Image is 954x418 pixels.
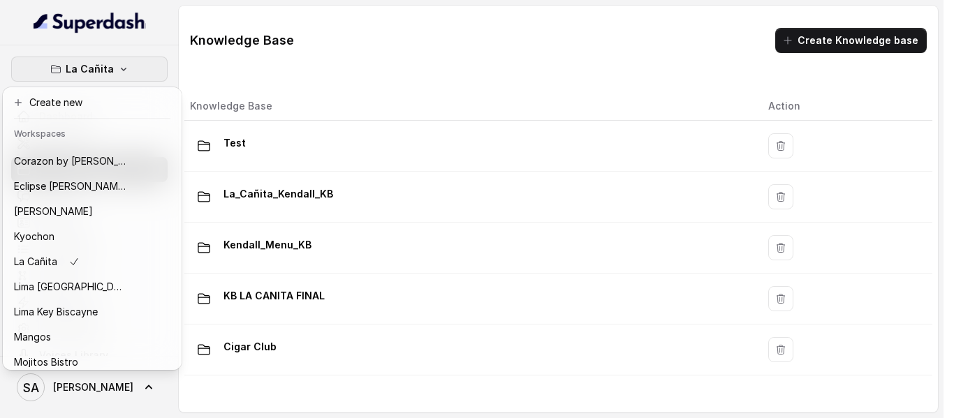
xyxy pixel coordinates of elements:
[14,178,126,195] p: Eclipse [PERSON_NAME]
[6,121,179,144] header: Workspaces
[14,228,54,245] p: Kyochon
[14,153,126,170] p: Corazon by [PERSON_NAME]
[14,253,57,270] p: La Cañita
[11,57,168,82] button: La Cañita
[14,329,51,345] p: Mangos
[14,278,126,295] p: Lima [GEOGRAPHIC_DATA]
[3,87,182,370] div: La Cañita
[6,90,179,115] button: Create new
[14,203,93,220] p: [PERSON_NAME]
[66,61,114,77] p: La Cañita
[14,304,98,320] p: Lima Key Biscayne
[14,354,78,371] p: Mojitos Bistro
